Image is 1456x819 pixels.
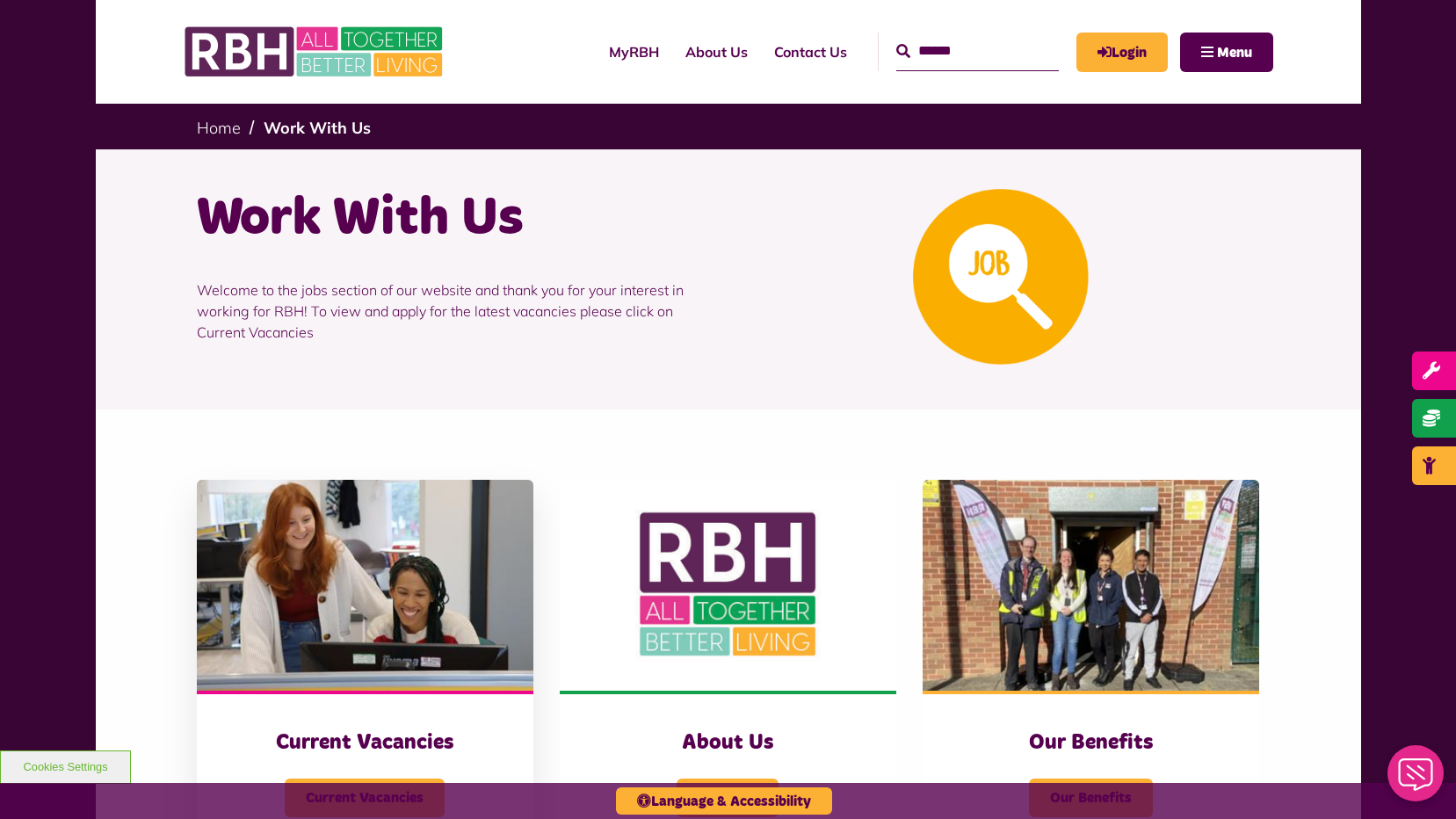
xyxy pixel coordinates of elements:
[197,480,533,691] img: IMG 1470
[923,480,1259,691] img: Dropinfreehold2
[1029,779,1153,817] span: Our Benefits
[560,480,896,691] img: RBH Logo Social Media 480X360 (1)
[184,18,447,86] img: RBH
[958,729,1224,757] h3: Our Benefits
[232,729,498,757] h3: Current Vacancies
[197,118,241,138] a: Home
[672,28,761,76] a: About Us
[285,779,445,817] span: Current Vacancies
[677,779,779,817] span: About Us
[197,185,715,253] h1: Work With Us
[197,253,715,369] p: Welcome to the jobs section of our website and thank you for your interest in working for RBH! To...
[761,28,860,76] a: Contact Us
[1217,46,1252,60] span: Menu
[896,33,1059,70] input: Search
[913,189,1089,365] img: Looking For A Job
[596,28,672,76] a: MyRBH
[1180,33,1273,72] button: Navigation
[1377,740,1456,819] iframe: Netcall Web Assistant for live chat
[1076,33,1168,72] a: MyRBH
[595,729,861,757] h3: About Us
[264,118,371,138] a: Work With Us
[616,787,832,815] button: Language & Accessibility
